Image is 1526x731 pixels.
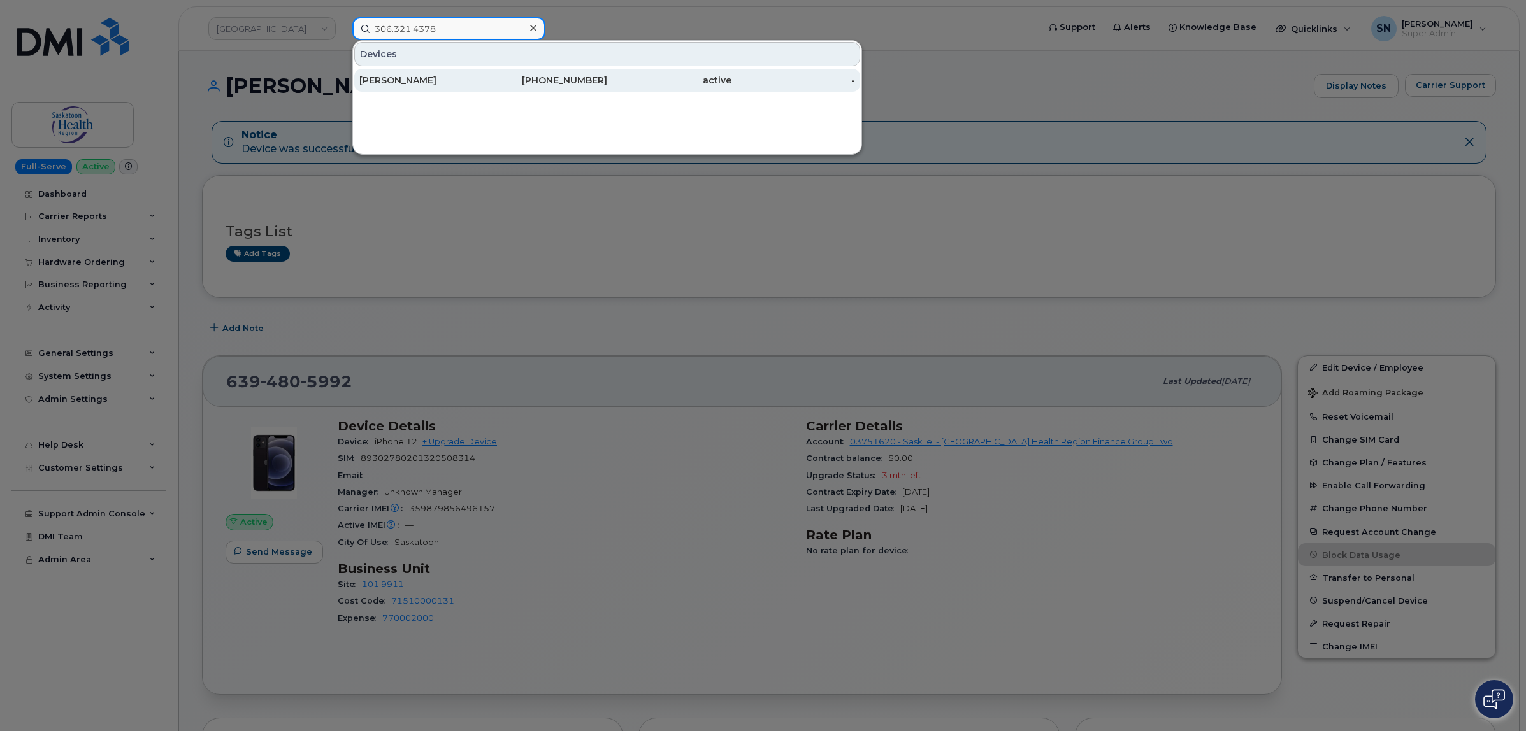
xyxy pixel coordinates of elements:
[354,69,860,92] a: [PERSON_NAME][PHONE_NUMBER]active-
[731,74,856,87] div: -
[607,74,731,87] div: active
[1483,689,1505,709] img: Open chat
[359,74,484,87] div: [PERSON_NAME]
[484,74,608,87] div: [PHONE_NUMBER]
[354,42,860,66] div: Devices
